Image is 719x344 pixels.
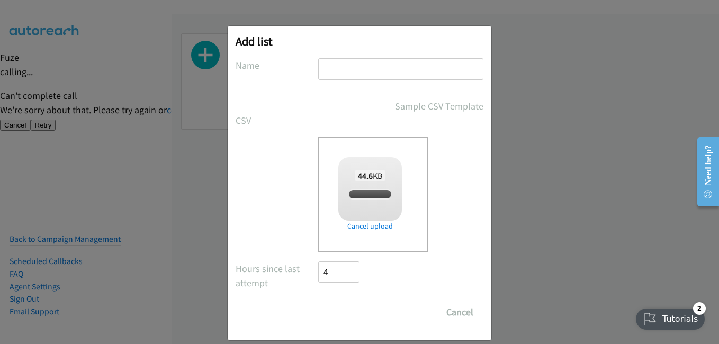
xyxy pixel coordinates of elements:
[395,99,483,113] a: Sample CSV Template
[338,221,402,232] a: Cancel upload
[630,298,711,336] iframe: Checklist
[355,170,386,181] span: KB
[236,113,318,128] label: CSV
[358,170,373,181] strong: 44.6
[236,261,318,290] label: Hours since last attempt
[350,189,389,200] span: split_12.csv
[236,58,318,73] label: Name
[688,130,719,214] iframe: Resource Center
[236,34,483,49] h2: Add list
[436,302,483,323] button: Cancel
